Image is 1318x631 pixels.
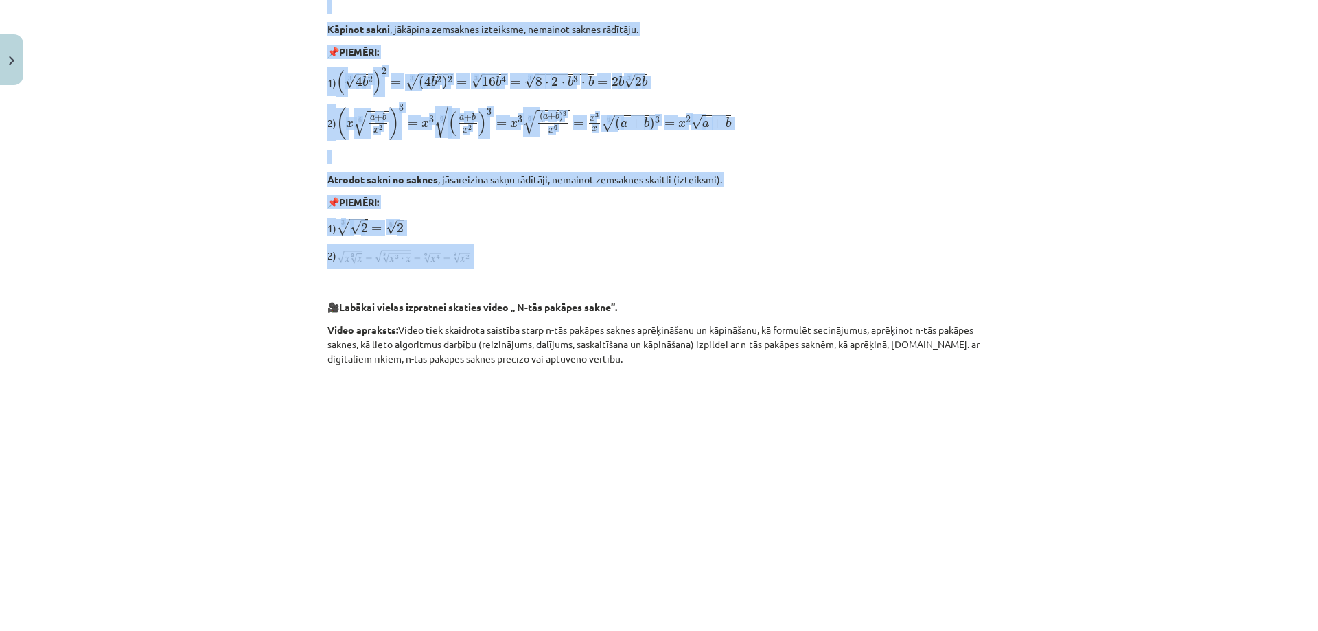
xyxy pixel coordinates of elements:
[356,76,362,87] span: 4
[471,74,482,89] span: √
[327,323,398,336] b: Video apraksts:
[523,110,537,135] span: √
[543,115,548,119] span: a
[563,111,566,116] span: 3
[345,74,356,89] span: √
[346,121,354,128] span: x
[624,74,635,89] span: √
[327,244,991,269] p: 2)
[361,223,368,233] span: 2
[590,117,595,122] span: x
[686,116,691,123] span: 2
[649,117,655,131] span: )
[456,80,467,86] span: =
[631,119,641,128] span: +
[327,67,991,96] p: 1)
[464,115,472,122] span: +
[459,116,464,121] span: a
[9,56,14,65] img: icon-close-lesson-0947bae3869378f0d4975bcd49f059093ad1ed9edebbc8119c70593378902aed.svg
[339,301,617,313] b: Labākai vielas izpratnei skaties video „ N-tās pakāpes sakne”.
[524,74,535,89] span: √
[362,76,368,87] span: b
[551,77,558,87] span: 2
[644,117,649,128] span: b
[562,82,565,86] span: ⋅
[327,173,438,185] b: Atrodot sakni no saknes
[482,77,496,87] span: 16
[518,116,522,123] span: 3
[327,22,991,36] p: , jākāpina zemsaknes izteiksme, nemainot saknes rādītāju.
[327,300,991,314] p: 🎥
[597,80,608,86] span: =
[702,121,709,128] span: a
[391,80,401,86] span: =
[448,76,452,83] span: 2
[435,106,448,139] span: √
[386,220,397,235] span: √
[368,76,373,83] span: 2
[510,80,520,86] span: =
[545,82,548,86] span: ⋅
[382,68,386,75] span: 2
[336,219,350,236] span: √
[397,223,404,233] span: 2
[601,115,615,132] span: √
[555,112,559,119] span: b
[327,104,991,141] p: 2)
[554,126,557,130] span: 6
[588,76,594,87] span: b
[373,70,382,95] span: )
[487,108,492,115] span: 3
[615,117,621,131] span: (
[419,76,424,90] span: (
[664,122,675,127] span: =
[573,76,578,83] span: 3
[540,111,543,122] span: (
[327,23,390,35] b: Kāpinot sakni
[431,76,437,87] span: b
[405,74,419,91] span: √
[642,76,647,87] span: b
[655,117,660,124] span: 3
[336,108,346,141] span: (
[726,117,731,128] span: b
[354,111,367,136] span: √
[421,121,429,128] span: x
[621,121,627,128] span: a
[379,126,382,130] span: 2
[336,70,345,95] span: (
[535,77,542,87] span: 8
[678,121,686,128] span: x
[501,76,506,83] span: 4
[548,128,554,133] span: x
[635,77,642,87] span: 2
[448,111,456,136] span: (
[327,218,991,236] p: 1)
[595,113,599,118] span: 3
[691,115,702,130] span: √
[573,122,583,127] span: =
[339,196,379,208] b: PIEMĒRI:
[429,116,434,123] span: 3
[612,77,618,87] span: 2
[327,323,991,366] p: Video tiek skaidrota saistība starp n-tās pakāpes saknes aprēķināšanu un kāpināšanu, kā formulēt ...
[496,76,501,87] span: b
[559,111,563,122] span: )
[350,220,361,235] span: √
[327,195,991,209] p: 📌
[424,76,431,87] span: 4
[463,128,468,133] span: x
[478,111,487,136] span: )
[327,45,991,59] p: 📌
[339,45,379,58] b: PIEMĒRI:
[496,122,507,127] span: =
[327,172,991,187] p: , jāsareizina sakņu rādītāji, nemainot zemsaknes skaitli (izteiksmi).
[510,121,518,128] span: x
[618,76,624,87] span: b
[389,108,399,141] span: )
[712,119,722,128] span: +
[375,115,382,122] span: +
[399,104,404,111] span: 3
[548,113,555,120] span: +
[370,116,375,121] span: a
